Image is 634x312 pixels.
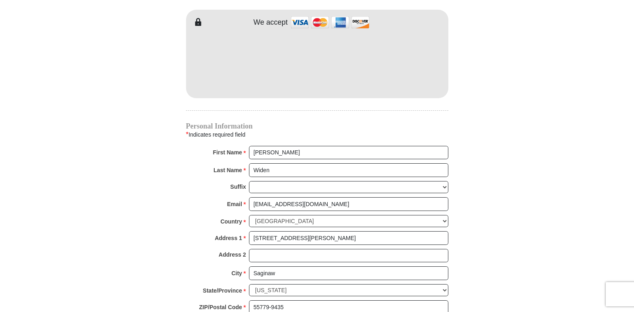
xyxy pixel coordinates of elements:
[186,129,448,140] div: Indicates required field
[213,147,242,158] strong: First Name
[219,249,246,260] strong: Address 2
[253,18,288,27] h4: We accept
[227,198,242,210] strong: Email
[220,216,242,227] strong: Country
[186,123,448,129] h4: Personal Information
[290,14,370,31] img: credit cards accepted
[203,285,242,296] strong: State/Province
[231,268,242,279] strong: City
[215,232,242,244] strong: Address 1
[230,181,246,192] strong: Suffix
[213,164,242,176] strong: Last Name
